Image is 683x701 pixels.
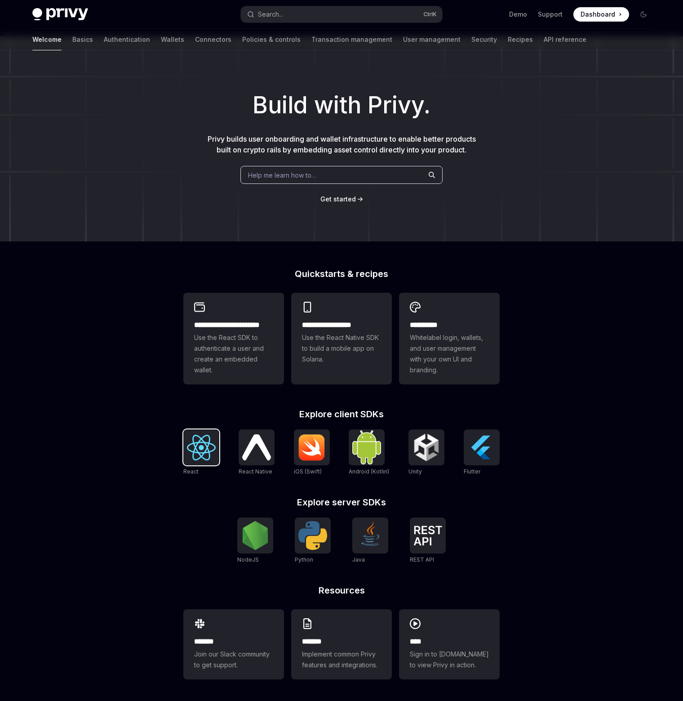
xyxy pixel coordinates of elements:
a: API reference [544,29,586,50]
span: Flutter [464,468,480,475]
a: **** *****Whitelabel login, wallets, and user management with your own UI and branding. [399,293,500,384]
h2: Resources [183,586,500,595]
a: Authentication [104,29,150,50]
a: Android (Kotlin)Android (Kotlin) [349,429,389,476]
a: UnityUnity [408,429,444,476]
a: React NativeReact Native [239,429,275,476]
a: **** **Join our Slack community to get support. [183,609,284,679]
span: Implement common Privy features and integrations. [302,649,381,670]
span: Join our Slack community to get support. [194,649,273,670]
span: Sign in to [DOMAIN_NAME] to view Privy in action. [410,649,489,670]
img: Unity [412,433,441,462]
a: NodeJSNodeJS [237,518,273,564]
a: Recipes [508,29,533,50]
h2: Explore server SDKs [183,498,500,507]
a: Dashboard [573,7,629,22]
a: Get started [320,195,356,204]
span: REST API [410,556,434,563]
button: Search...CtrlK [241,6,442,22]
img: iOS (Swift) [297,434,326,461]
span: Dashboard [581,10,615,19]
a: FlutterFlutter [464,429,500,476]
span: Get started [320,195,356,203]
img: React Native [242,434,271,460]
a: Transaction management [311,29,392,50]
span: React Native [239,468,272,475]
a: ReactReact [183,429,219,476]
a: PythonPython [295,518,331,564]
img: React [187,435,216,460]
a: Welcome [32,29,62,50]
img: Java [356,521,385,550]
a: Support [538,10,563,19]
span: Privy builds user onboarding and wallet infrastructure to enable better products built on crypto ... [208,134,476,154]
a: User management [403,29,461,50]
span: Help me learn how to… [248,170,316,180]
a: Demo [509,10,527,19]
span: NodeJS [237,556,259,563]
a: Policies & controls [242,29,301,50]
img: Python [298,521,327,550]
span: iOS (Swift) [294,468,322,475]
img: Android (Kotlin) [352,430,381,464]
a: Connectors [195,29,231,50]
button: Toggle dark mode [636,7,651,22]
span: Use the React Native SDK to build a mobile app on Solana. [302,332,381,365]
span: React [183,468,199,475]
span: Java [352,556,365,563]
span: Use the React SDK to authenticate a user and create an embedded wallet. [194,332,273,375]
a: JavaJava [352,518,388,564]
a: **** **Implement common Privy features and integrations. [291,609,392,679]
span: Unity [408,468,422,475]
h2: Explore client SDKs [183,410,500,419]
a: Security [471,29,497,50]
img: dark logo [32,8,88,21]
span: Python [295,556,313,563]
a: iOS (Swift)iOS (Swift) [294,429,330,476]
img: REST API [413,526,442,545]
a: Basics [72,29,93,50]
div: Search... [258,9,283,20]
h1: Build with Privy. [14,88,669,123]
a: REST APIREST API [410,518,446,564]
span: Ctrl K [423,11,437,18]
img: Flutter [467,433,496,462]
img: NodeJS [241,521,270,550]
span: Whitelabel login, wallets, and user management with your own UI and branding. [410,332,489,375]
a: ****Sign in to [DOMAIN_NAME] to view Privy in action. [399,609,500,679]
a: Wallets [161,29,184,50]
span: Android (Kotlin) [349,468,389,475]
h2: Quickstarts & recipes [183,269,500,278]
a: **** **** **** ***Use the React Native SDK to build a mobile app on Solana. [291,293,392,384]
